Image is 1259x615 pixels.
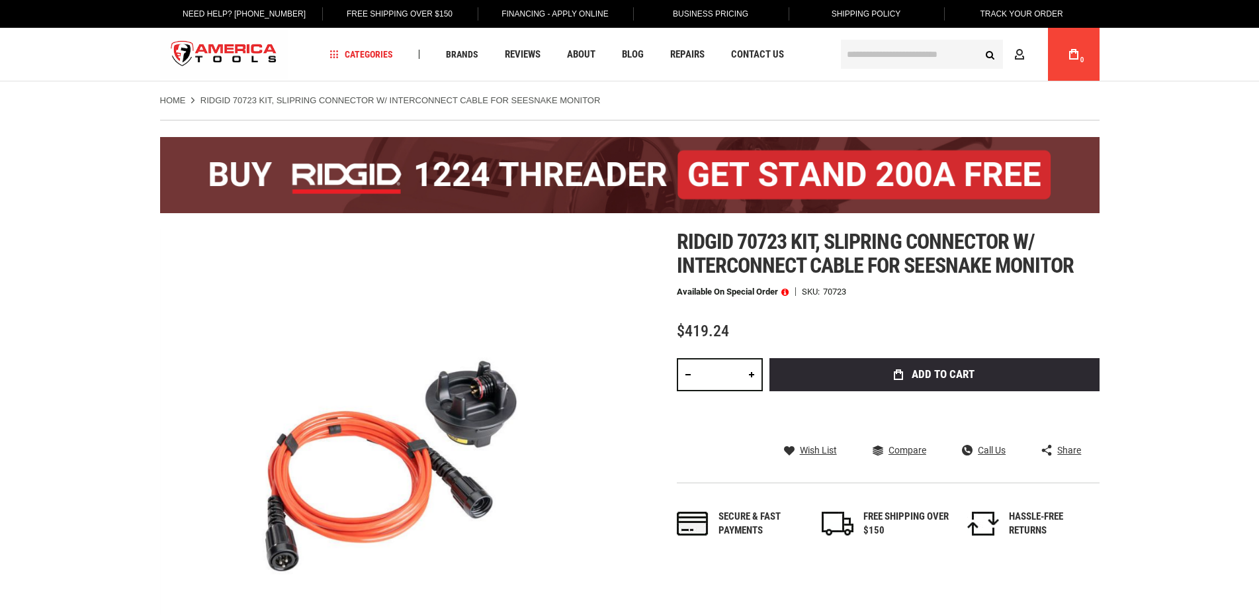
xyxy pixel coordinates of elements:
[670,50,705,60] span: Repairs
[561,46,601,64] a: About
[1009,510,1095,538] div: HASSLE-FREE RETURNS
[677,512,709,536] img: payments
[324,46,399,64] a: Categories
[978,42,1003,67] button: Search
[664,46,711,64] a: Repairs
[800,446,837,455] span: Wish List
[440,46,484,64] a: Brands
[889,446,926,455] span: Compare
[567,50,595,60] span: About
[725,46,790,64] a: Contact Us
[677,287,789,297] p: Available on Special Order
[978,446,1006,455] span: Call Us
[200,95,601,105] strong: RIDGID 70723 KIT, SLIPRING CONNECTOR W/ INTERCONNECT CABLE FOR SEESNAKE MONITOR
[160,137,1100,213] img: BOGO: Buy the RIDGID® 1224 Threader (26092), get the 92467 200A Stand FREE!
[718,510,804,538] div: Secure & fast payments
[769,358,1100,391] button: Add to Cart
[822,512,853,536] img: shipping
[912,369,975,380] span: Add to Cart
[677,229,1074,278] span: Ridgid 70723 kit, slipring connector w/ interconnect cable for seesnake monitor
[767,395,1102,434] iframe: Secure express checkout frame
[832,9,901,19] span: Shipping Policy
[967,512,999,536] img: returns
[962,444,1006,456] a: Call Us
[784,444,837,456] a: Wish List
[1061,28,1086,81] a: 0
[677,322,729,340] span: $419.24
[329,50,393,59] span: Categories
[499,46,546,64] a: Reviews
[160,95,186,107] a: Home
[873,444,926,456] a: Compare
[616,46,650,64] a: Blog
[1080,56,1084,64] span: 0
[622,50,644,60] span: Blog
[731,50,784,60] span: Contact Us
[446,50,478,59] span: Brands
[823,287,846,296] div: 70723
[802,287,823,296] strong: SKU
[160,30,288,79] img: America Tools
[505,50,541,60] span: Reviews
[863,510,949,538] div: FREE SHIPPING OVER $150
[160,30,288,79] a: store logo
[1057,446,1081,455] span: Share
